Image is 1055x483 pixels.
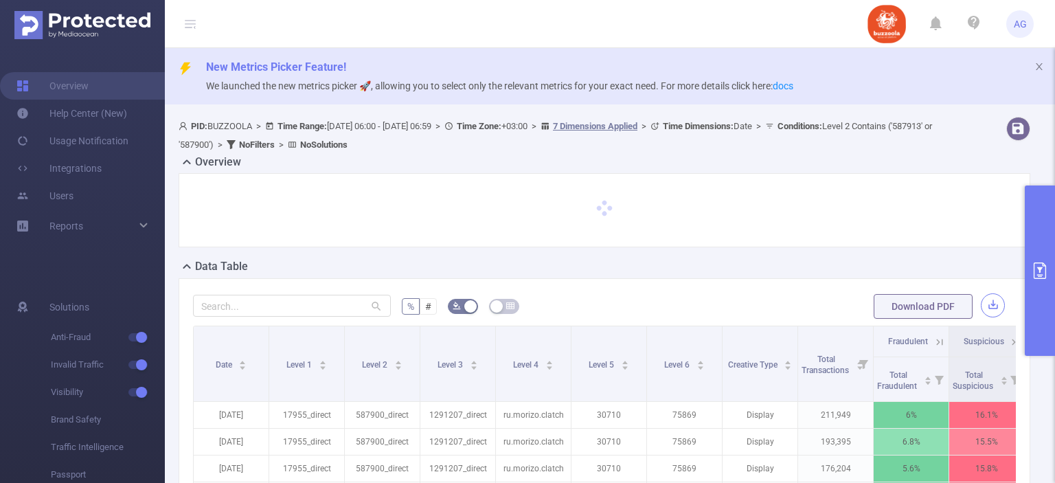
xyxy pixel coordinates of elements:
p: 176,204 [798,456,873,482]
input: Search... [193,295,391,317]
p: 587900_direct [345,429,420,455]
span: Level 4 [513,360,541,370]
span: Total Transactions [802,355,851,375]
i: icon: caret-down [696,364,704,368]
p: Display [723,429,797,455]
b: Time Range: [277,121,327,131]
i: icon: caret-down [394,364,402,368]
button: Download PDF [874,294,973,319]
div: Sort [470,359,478,367]
a: Help Center (New) [16,100,127,127]
span: Solutions [49,293,89,321]
p: 16.1% [949,402,1024,428]
span: We launched the new metrics picker 🚀, allowing you to select only the relevant metrics for your e... [206,80,793,91]
div: Sort [696,359,705,367]
i: icon: table [506,302,514,310]
p: 6.8% [874,429,949,455]
i: icon: caret-up [394,359,402,363]
a: Reports [49,212,83,240]
span: Level 6 [664,360,692,370]
i: icon: caret-down [239,364,247,368]
span: Level 3 [438,360,465,370]
i: icon: caret-up [239,359,247,363]
span: Creative Type [728,360,780,370]
span: > [637,121,650,131]
p: 17955_direct [269,456,344,482]
i: icon: caret-down [545,364,553,368]
p: 30710 [571,402,646,428]
i: icon: caret-up [924,374,931,379]
b: Conditions : [778,121,822,131]
span: New Metrics Picker Feature! [206,60,346,74]
div: Sort [924,374,932,383]
a: Users [16,182,73,210]
a: Usage Notification [16,127,128,155]
span: > [214,139,227,150]
i: icon: thunderbolt [179,62,192,76]
p: 587900_direct [345,402,420,428]
p: 1291207_direct [420,456,495,482]
p: 75869 [647,429,722,455]
p: 75869 [647,456,722,482]
i: icon: caret-up [621,359,628,363]
i: icon: caret-up [1000,374,1008,379]
i: icon: caret-down [924,379,931,383]
p: [DATE] [194,402,269,428]
p: 193,395 [798,429,873,455]
b: PID: [191,121,207,131]
span: Brand Safety [51,406,165,434]
span: > [275,139,288,150]
span: Visibility [51,379,165,406]
p: 30710 [571,456,646,482]
i: icon: close [1034,62,1044,71]
h2: Overview [195,154,241,170]
i: icon: caret-up [696,359,704,363]
i: icon: user [179,122,191,131]
p: 211,949 [798,402,873,428]
p: ru.morizo.clatch [496,402,571,428]
b: Time Dimensions : [663,121,734,131]
p: 1291207_direct [420,429,495,455]
i: icon: caret-up [784,359,792,363]
b: No Filters [239,139,275,150]
span: > [252,121,265,131]
span: BUZZOOLA [DATE] 06:00 - [DATE] 06:59 +03:00 [179,121,932,150]
p: [DATE] [194,456,269,482]
span: Reports [49,221,83,232]
i: icon: caret-down [621,364,628,368]
p: ru.morizo.clatch [496,429,571,455]
i: icon: caret-up [470,359,477,363]
span: Level 1 [286,360,314,370]
span: # [425,301,431,312]
span: Total Suspicious [953,370,995,391]
i: icon: caret-up [545,359,553,363]
u: 7 Dimensions Applied [553,121,637,131]
span: % [407,301,414,312]
div: Sort [621,359,629,367]
i: icon: caret-down [784,364,792,368]
p: 5.6% [874,456,949,482]
span: > [431,121,444,131]
p: ru.morizo.clatch [496,456,571,482]
p: 30710 [571,429,646,455]
p: 17955_direct [269,402,344,428]
span: Date [216,360,234,370]
p: [DATE] [194,429,269,455]
span: > [752,121,765,131]
span: Total Fraudulent [877,370,919,391]
i: icon: caret-down [319,364,326,368]
div: Sort [784,359,792,367]
p: 17955_direct [269,429,344,455]
span: Fraudulent [888,337,928,346]
p: 1291207_direct [420,402,495,428]
b: No Solutions [300,139,348,150]
p: Display [723,456,797,482]
a: docs [773,80,793,91]
div: Sort [319,359,327,367]
div: Sort [545,359,554,367]
a: Integrations [16,155,102,182]
span: Suspicious [964,337,1004,346]
p: 15.5% [949,429,1024,455]
button: icon: close [1034,59,1044,74]
span: Level 2 [362,360,389,370]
